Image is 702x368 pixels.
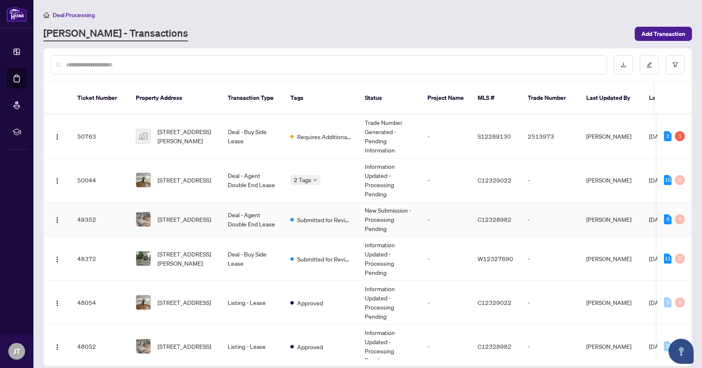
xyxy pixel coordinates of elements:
td: Deal - Buy Side Lease [221,237,284,281]
button: Add Transaction [635,27,692,41]
th: Project Name [421,82,471,114]
td: - [521,202,580,237]
td: - [521,281,580,325]
span: [DATE] [649,216,667,223]
td: [PERSON_NAME] [580,237,642,281]
div: 0 [675,175,685,185]
button: filter [666,55,685,74]
span: Submitted for Review [297,215,351,224]
div: 0 [675,297,685,307]
td: Deal - Agent Double End Lease [221,158,284,202]
button: Open asap [669,339,694,364]
div: 0 [675,254,685,264]
span: 2 Tags [294,175,311,185]
th: MLS # [471,82,521,114]
span: Deal Processing [53,11,95,19]
span: [STREET_ADDRESS] [158,175,211,185]
div: 0 [675,214,685,224]
span: Approved [297,298,323,307]
td: Information Updated - Processing Pending [358,158,421,202]
a: [PERSON_NAME] - Transactions [43,26,188,41]
span: C12329022 [478,176,511,184]
div: 11 [664,254,671,264]
img: Logo [54,134,61,140]
button: Logo [51,340,64,353]
img: thumbnail-img [136,129,150,143]
img: Logo [54,256,61,263]
span: C12328982 [478,343,511,350]
span: Approved [297,342,323,351]
th: Status [358,82,421,114]
span: [DATE] [649,299,667,306]
td: [PERSON_NAME] [580,114,642,158]
button: Logo [51,296,64,309]
span: W12327690 [478,255,513,262]
td: New Submission - Processing Pending [358,202,421,237]
span: Last Modified Date [649,93,700,102]
div: 1 [675,131,685,141]
td: - [421,114,471,158]
span: JT [13,345,20,357]
th: Last Updated By [580,82,642,114]
td: Trade Number Generated - Pending Information [358,114,421,158]
td: [PERSON_NAME] [580,202,642,237]
td: 49352 [71,202,129,237]
td: - [421,237,471,281]
img: thumbnail-img [136,295,150,310]
span: edit [646,62,652,68]
img: Logo [54,178,61,184]
button: edit [640,55,659,74]
span: [DATE] [649,343,667,350]
button: Logo [51,213,64,226]
span: C12328982 [478,216,511,223]
td: Deal - Buy Side Lease [221,114,284,158]
img: Logo [54,217,61,223]
th: Ticket Number [71,82,129,114]
span: [STREET_ADDRESS] [158,342,211,351]
td: - [521,237,580,281]
img: Logo [54,344,61,350]
img: thumbnail-img [136,212,150,226]
img: thumbnail-img [136,339,150,353]
td: 50763 [71,114,129,158]
button: download [614,55,633,74]
span: download [621,62,626,68]
span: home [43,12,49,18]
td: Deal - Agent Double End Lease [221,202,284,237]
img: logo [7,6,27,22]
div: 0 [664,297,671,307]
img: Logo [54,300,61,307]
td: [PERSON_NAME] [580,281,642,325]
span: [DATE] [649,176,667,184]
td: 50044 [71,158,129,202]
span: [DATE] [649,132,667,140]
div: 2 [664,131,671,141]
span: C12329022 [478,299,511,306]
td: - [421,158,471,202]
button: Logo [51,173,64,187]
td: - [521,158,580,202]
td: - [421,202,471,237]
span: down [313,178,317,182]
div: 0 [664,341,671,351]
td: 2513973 [521,114,580,158]
td: Information Updated - Processing Pending [358,237,421,281]
span: Requires Additional Docs [297,132,351,141]
td: Listing - Lease [221,281,284,325]
img: thumbnail-img [136,173,150,187]
span: [STREET_ADDRESS] [158,298,211,307]
span: Add Transaction [641,27,685,41]
td: [PERSON_NAME] [580,158,642,202]
td: 48372 [71,237,129,281]
img: thumbnail-img [136,251,150,266]
div: 10 [664,175,671,185]
th: Trade Number [521,82,580,114]
td: 48054 [71,281,129,325]
div: 6 [664,214,671,224]
th: Transaction Type [221,82,284,114]
td: Information Updated - Processing Pending [358,281,421,325]
span: Submitted for Review [297,254,351,264]
th: Tags [284,82,358,114]
button: Logo [51,252,64,265]
span: filter [672,62,678,68]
